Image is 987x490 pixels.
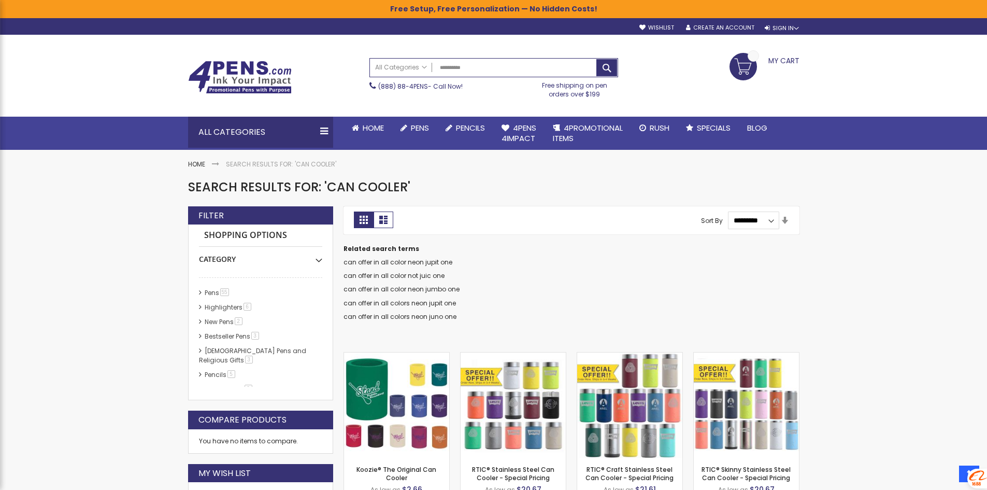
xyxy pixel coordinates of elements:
a: Home [188,160,205,169]
span: Search results for: 'can cooler' [188,178,410,195]
a: can offer in all color not juic one [344,271,445,280]
span: Specials [697,122,731,133]
span: Pencils [456,122,485,133]
span: 5 [227,370,235,378]
img: 4Pens Custom Pens and Promotional Products [188,61,292,94]
a: RTIC® Stainless Steel Can Cooler - Special Pricing [461,352,566,361]
div: Sign In [765,24,799,32]
span: - Call Now! [378,82,463,91]
span: Pens [411,122,429,133]
span: 6 [244,303,251,311]
a: Wishlist [639,24,674,32]
a: can offer in all colors neon juno one [344,312,456,321]
span: 2 [245,385,252,393]
a: (888) 88-4PENS [378,82,428,91]
strong: Filter [198,210,224,221]
a: Koozie® The Original Can Cooler [356,465,436,482]
a: Home [344,117,392,139]
strong: Shopping Options [199,225,322,247]
dt: Related search terms [344,245,799,253]
span: 4PROMOTIONAL ITEMS [553,122,623,144]
a: can offer in all color neon jumbo one [344,285,460,293]
div: Free shipping on pen orders over $199 [531,77,618,98]
a: 4PROMOTIONALITEMS [545,117,631,150]
div: Category [199,247,322,264]
a: RTIC® Craft Stainless Steel Can Cooler - Special Pricing [585,465,674,482]
a: Rush [631,117,678,139]
span: 4Pens 4impact [502,122,536,144]
a: Pens [392,117,437,139]
strong: My Wish List [198,468,251,479]
span: 55 [220,288,229,296]
a: All Categories [370,59,432,76]
a: can offer in all colors neon jupit one [344,299,456,307]
a: 4Pens4impact [493,117,545,150]
a: can offer in all color neon jupit one [344,258,452,267]
a: [DEMOGRAPHIC_DATA] Pens and Religious Gifts3 [199,346,306,365]
a: Highlighters6 [202,303,255,312]
a: Create an Account [686,24,754,32]
a: Bestseller Pens3 [202,332,263,341]
a: Top [959,466,979,482]
a: Blog [739,117,776,139]
a: Koozie® The Original Can Cooler [344,352,449,361]
a: RTIC® Skinny Stainless Steel Can Cooler - Special Pricing [694,352,799,361]
span: 3 [245,356,253,363]
a: Pens55 [202,288,233,297]
a: Specials [678,117,739,139]
div: You have no items to compare. [188,429,333,454]
strong: Search results for: 'can cooler' [226,160,336,169]
span: 2 [235,317,242,325]
span: All Categories [375,63,427,72]
a: RTIC® Stainless Steel Can Cooler - Special Pricing [472,465,554,482]
span: Blog [747,122,767,133]
div: All Categories [188,117,333,148]
img: Koozie® The Original Can Cooler [344,353,449,458]
a: New Pens2 [202,317,246,326]
a: hp-featured2 [202,385,256,394]
a: RTIC® Skinny Stainless Steel Can Cooler - Special Pricing [702,465,791,482]
img: RTIC® Stainless Steel Can Cooler - Special Pricing [461,353,566,458]
span: Home [363,122,384,133]
a: Pencils5 [202,370,239,379]
a: RTIC® Craft Stainless Steel Can Cooler - Special Pricing [577,352,682,361]
a: Pencils [437,117,493,139]
span: 3 [251,332,259,340]
strong: Grid [354,212,374,228]
img: RTIC® Craft Stainless Steel Can Cooler - Special Pricing [577,353,682,458]
img: RTIC® Skinny Stainless Steel Can Cooler - Special Pricing [694,353,799,458]
label: Sort By [701,216,723,225]
span: Rush [650,122,669,133]
strong: Compare Products [198,414,287,426]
